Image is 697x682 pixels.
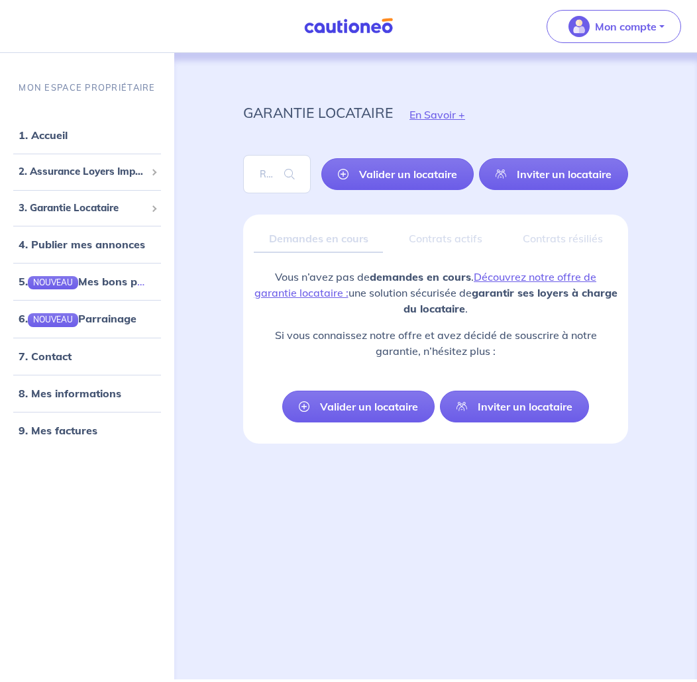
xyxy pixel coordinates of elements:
[299,18,398,34] img: Cautioneo
[5,159,169,185] div: 2. Assurance Loyers Impayés
[19,128,68,142] a: 1. Accueil
[479,158,628,190] a: Inviter un locataire
[370,270,471,283] strong: demandes en cours
[5,343,169,369] div: 7. Contact
[19,424,97,437] a: 9. Mes factures
[19,164,146,179] span: 2. Assurance Loyers Impayés
[5,231,169,258] div: 4. Publier mes annonces
[393,95,482,134] button: En Savoir +
[254,269,617,317] p: Vous n’avez pas de . une solution sécurisée de .
[5,380,169,407] div: 8. Mes informations
[5,122,169,148] div: 1. Accueil
[568,16,590,37] img: illu_account_valid_menu.svg
[19,238,145,251] a: 4. Publier mes annonces
[19,81,155,94] p: MON ESPACE PROPRIÉTAIRE
[243,101,393,124] p: garantie locataire
[595,19,657,34] p: Mon compte
[282,391,435,422] a: Valider un locataire
[547,10,681,43] button: illu_account_valid_menu.svgMon compte
[19,201,146,216] span: 3. Garantie Locataire
[403,286,617,315] strong: garantir ses loyers à charge du locataire
[5,195,169,221] div: 3. Garantie Locataire
[321,158,474,190] a: Valider un locataire
[254,327,617,359] p: Si vous connaissez notre offre et avez décidé de souscrire à notre garantie, n’hésitez plus :
[5,417,169,444] div: 9. Mes factures
[440,391,589,422] a: Inviter un locataire
[19,312,136,325] a: 6.NOUVEAUParrainage
[243,155,311,193] input: Rechercher par nom / prénom / mail du locataire
[268,156,311,193] span: search
[5,305,169,332] div: 6.NOUVEAUParrainage
[19,350,72,363] a: 7. Contact
[19,275,158,288] a: 5.NOUVEAUMes bons plans
[5,268,169,295] div: 5.NOUVEAUMes bons plans
[19,387,121,400] a: 8. Mes informations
